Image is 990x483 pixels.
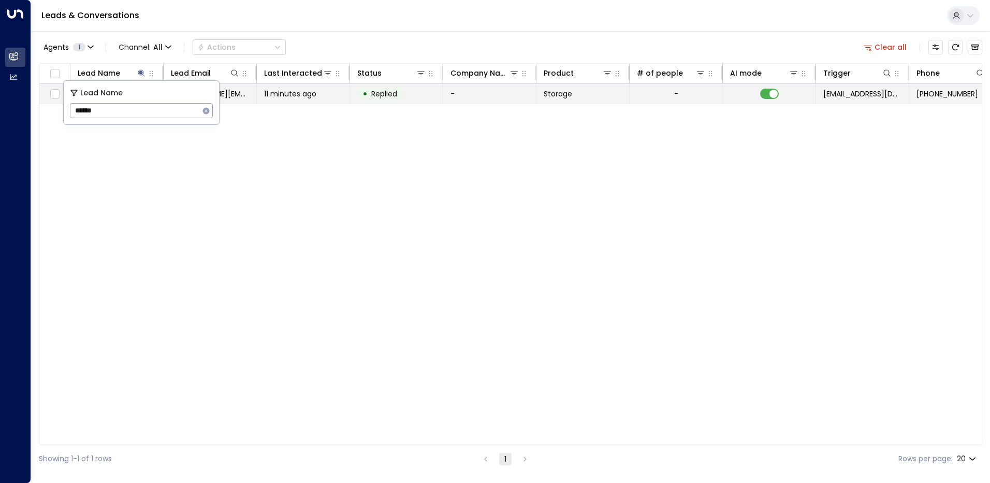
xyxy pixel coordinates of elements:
[264,89,316,99] span: 11 minutes ago
[544,89,572,99] span: Storage
[357,67,426,79] div: Status
[78,67,147,79] div: Lead Name
[730,67,799,79] div: AI mode
[114,40,176,54] span: Channel:
[362,85,368,103] div: •
[43,44,69,51] span: Agents
[450,67,509,79] div: Company Name
[73,43,85,51] span: 1
[171,67,211,79] div: Lead Email
[637,67,683,79] div: # of people
[48,88,61,101] span: Toggle select row
[499,453,512,465] button: page 1
[193,39,286,55] div: Button group with a nested menu
[637,67,706,79] div: # of people
[823,67,892,79] div: Trigger
[479,452,532,465] nav: pagination navigation
[948,40,963,54] span: Refresh
[357,67,382,79] div: Status
[674,89,678,99] div: -
[114,40,176,54] button: Channel:All
[968,40,982,54] button: Archived Leads
[264,67,333,79] div: Last Interacted
[916,67,985,79] div: Phone
[39,40,97,54] button: Agents1
[916,89,978,99] span: +447519100903
[171,67,240,79] div: Lead Email
[916,67,940,79] div: Phone
[928,40,943,54] button: Customize
[41,9,139,21] a: Leads & Conversations
[823,89,901,99] span: leads@space-station.co.uk
[823,67,851,79] div: Trigger
[39,453,112,464] div: Showing 1-1 of 1 rows
[730,67,762,79] div: AI mode
[544,67,613,79] div: Product
[544,67,574,79] div: Product
[197,42,236,52] div: Actions
[371,89,397,99] span: Replied
[898,453,953,464] label: Rows per page:
[443,84,536,104] td: -
[450,67,519,79] div: Company Name
[80,87,123,99] span: Lead Name
[860,40,911,54] button: Clear all
[957,451,978,466] div: 20
[264,67,322,79] div: Last Interacted
[78,67,120,79] div: Lead Name
[153,43,163,51] span: All
[48,67,61,80] span: Toggle select all
[193,39,286,55] button: Actions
